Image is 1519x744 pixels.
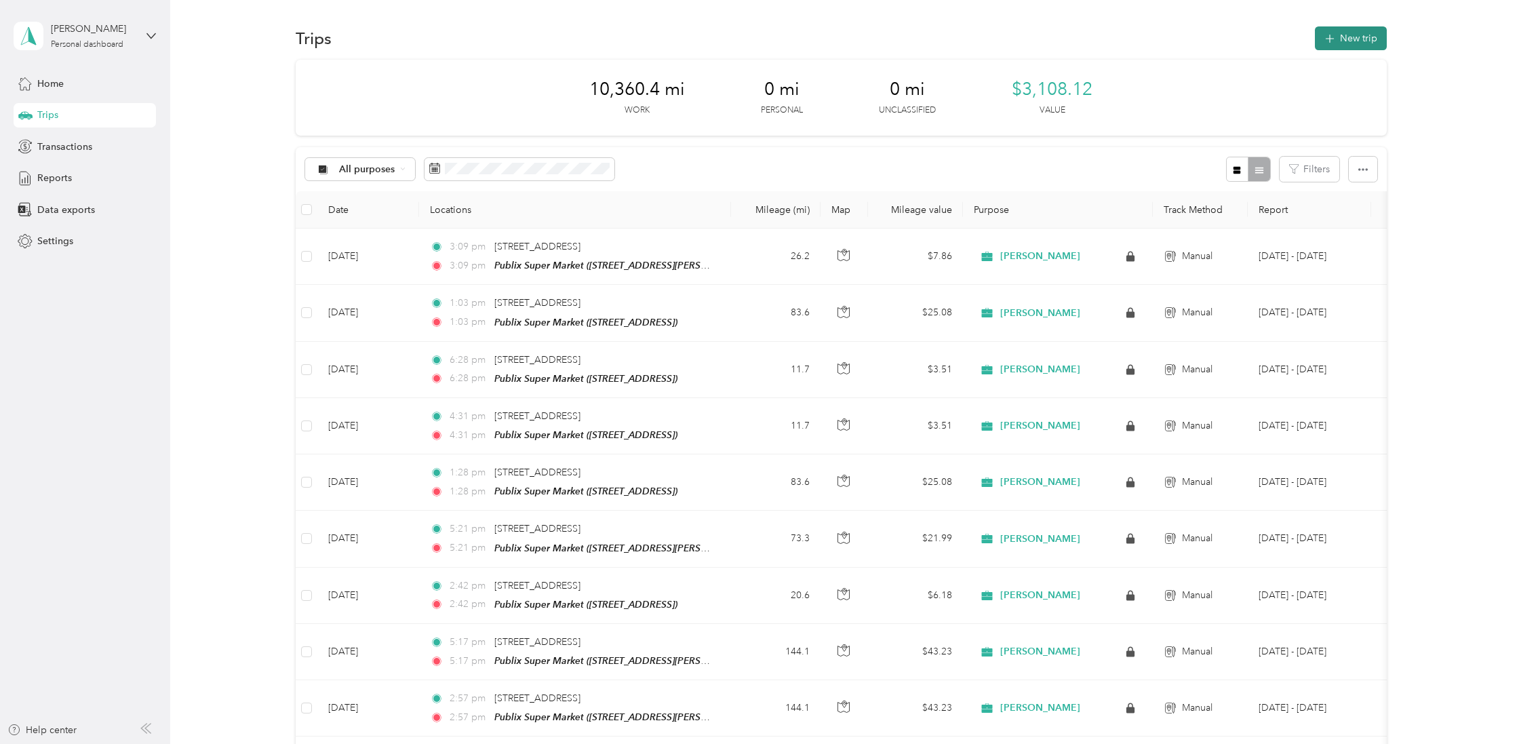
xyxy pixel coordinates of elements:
[494,354,580,366] span: [STREET_ADDRESS]
[7,723,77,737] div: Help center
[37,171,72,185] span: Reports
[494,655,754,667] span: Publix Super Market ([STREET_ADDRESS][PERSON_NAME])
[589,79,685,100] span: 10,360.4 mi
[868,454,963,511] td: $25.08
[494,692,580,704] span: [STREET_ADDRESS]
[868,624,963,680] td: $43.23
[494,297,580,309] span: [STREET_ADDRESS]
[963,191,1153,229] th: Purpose
[764,79,800,100] span: 0 mi
[450,239,488,254] span: 3:09 pm
[450,522,488,536] span: 5:21 pm
[317,568,419,624] td: [DATE]
[317,454,419,511] td: [DATE]
[1182,531,1212,546] span: Manual
[890,79,925,100] span: 0 mi
[1000,702,1080,714] span: [PERSON_NAME]
[494,260,754,271] span: Publix Super Market ([STREET_ADDRESS][PERSON_NAME])
[339,165,395,174] span: All purposes
[37,140,92,154] span: Transactions
[1182,362,1212,377] span: Manual
[51,22,136,36] div: [PERSON_NAME]
[1000,533,1080,545] span: [PERSON_NAME]
[879,104,936,117] p: Unclassified
[317,342,419,398] td: [DATE]
[450,579,488,593] span: 2:42 pm
[1182,249,1212,264] span: Manual
[868,191,963,229] th: Mileage value
[494,467,580,478] span: [STREET_ADDRESS]
[37,203,95,217] span: Data exports
[1182,418,1212,433] span: Manual
[731,680,821,737] td: 144.1
[450,465,488,480] span: 1:28 pm
[1000,476,1080,488] span: [PERSON_NAME]
[494,373,677,384] span: Publix Super Market ([STREET_ADDRESS])
[450,635,488,650] span: 5:17 pm
[1182,644,1212,659] span: Manual
[1000,307,1080,319] span: [PERSON_NAME]
[868,568,963,624] td: $6.18
[1248,229,1371,285] td: Aug 16 - 31, 2025
[317,680,419,737] td: [DATE]
[494,429,677,440] span: Publix Super Market ([STREET_ADDRESS])
[731,511,821,567] td: 73.3
[1280,157,1339,182] button: Filters
[450,296,488,311] span: 1:03 pm
[1000,646,1080,658] span: [PERSON_NAME]
[450,597,488,612] span: 2:42 pm
[1248,191,1371,229] th: Report
[731,342,821,398] td: 11.7
[1182,305,1212,320] span: Manual
[317,229,419,285] td: [DATE]
[1182,475,1212,490] span: Manual
[1443,668,1519,744] iframe: Everlance-gr Chat Button Frame
[1000,250,1080,262] span: [PERSON_NAME]
[296,31,332,45] h1: Trips
[317,511,419,567] td: [DATE]
[1153,191,1248,229] th: Track Method
[450,484,488,499] span: 1:28 pm
[37,108,58,122] span: Trips
[868,229,963,285] td: $7.86
[1248,454,1371,511] td: Aug 16 - 31, 2025
[450,371,488,386] span: 6:28 pm
[494,543,754,554] span: Publix Super Market ([STREET_ADDRESS][PERSON_NAME])
[868,511,963,567] td: $21.99
[317,624,419,680] td: [DATE]
[494,241,580,252] span: [STREET_ADDRESS]
[494,410,580,422] span: [STREET_ADDRESS]
[731,229,821,285] td: 26.2
[625,104,650,117] p: Work
[494,599,677,610] span: Publix Super Market ([STREET_ADDRESS])
[868,342,963,398] td: $3.51
[494,711,754,723] span: Publix Super Market ([STREET_ADDRESS][PERSON_NAME])
[317,191,419,229] th: Date
[450,710,488,725] span: 2:57 pm
[1248,568,1371,624] td: Aug 16 - 31, 2025
[1248,511,1371,567] td: Aug 16 - 31, 2025
[494,486,677,496] span: Publix Super Market ([STREET_ADDRESS])
[450,654,488,669] span: 5:17 pm
[731,398,821,454] td: 11.7
[317,398,419,454] td: [DATE]
[494,580,580,591] span: [STREET_ADDRESS]
[868,285,963,341] td: $25.08
[1248,680,1371,737] td: Aug 16 - 31, 2025
[731,191,821,229] th: Mileage (mi)
[821,191,868,229] th: Map
[450,541,488,555] span: 5:21 pm
[317,285,419,341] td: [DATE]
[450,353,488,368] span: 6:28 pm
[1248,398,1371,454] td: Aug 16 - 31, 2025
[1040,104,1065,117] p: Value
[450,691,488,706] span: 2:57 pm
[37,234,73,248] span: Settings
[731,568,821,624] td: 20.6
[450,258,488,273] span: 3:09 pm
[450,428,488,443] span: 4:31 pm
[1000,589,1080,602] span: [PERSON_NAME]
[1315,26,1387,50] button: New trip
[1182,701,1212,716] span: Manual
[1248,342,1371,398] td: Aug 16 - 31, 2025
